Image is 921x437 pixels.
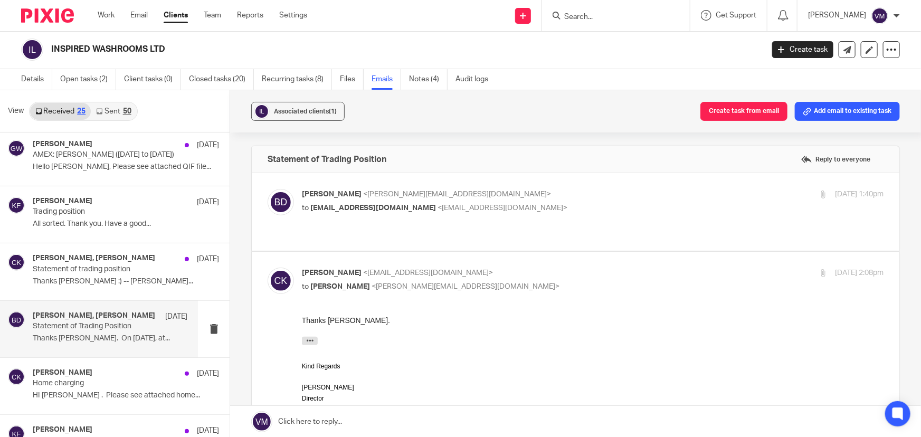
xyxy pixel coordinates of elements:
p: [DATE] [197,425,219,436]
img: svg%3E [8,140,25,157]
span: <[PERSON_NAME][EMAIL_ADDRESS][DOMAIN_NAME]> [372,283,559,290]
a: Files [340,69,364,90]
a: Received25 [30,103,91,120]
img: Screenshot 2022-05-05 at 15.05.06.png [53,131,246,325]
p: Statement of trading position [33,265,182,274]
span: Get Support [716,12,756,19]
a: Notes (4) [409,69,448,90]
input: Search [563,13,658,22]
a: Clients [164,10,188,21]
p: [DATE] 1:40pm [835,189,884,200]
span: <[PERSON_NAME][EMAIL_ADDRESS][DOMAIN_NAME]> [363,191,551,198]
span: [PERSON_NAME] [302,269,362,277]
a: Team [204,10,221,21]
div: 25 [77,108,86,115]
span: to [302,283,309,290]
a: Sent50 [91,103,136,120]
img: svg%3E [8,368,25,385]
h4: [PERSON_NAME] [33,425,92,434]
a: Audit logs [455,69,496,90]
a: Settings [279,10,307,21]
p: Trading position [33,207,182,216]
a: Create task [772,41,833,58]
span: [PERSON_NAME] [302,191,362,198]
span: <[EMAIL_ADDRESS][DOMAIN_NAME]> [363,269,493,277]
span: [PERSON_NAME] [310,283,370,290]
a: Emails [372,69,401,90]
img: svg%3E [871,7,888,24]
p: Thanks [PERSON_NAME] :) -- [PERSON_NAME]... [33,277,219,286]
img: svg%3E [8,197,25,214]
img: Pixie [21,8,74,23]
p: [DATE] [197,197,219,207]
div: 50 [123,108,131,115]
p: Thanks [PERSON_NAME]. On [DATE], at... [33,334,187,343]
p: AMEX: [PERSON_NAME] ([DATE] to [DATE]) [33,150,182,159]
button: Associated clients(1) [251,102,345,121]
h4: [PERSON_NAME] [33,368,92,377]
img: svg%3E [268,268,294,294]
h4: Statement of Trading Position [268,154,386,165]
span: (1) [329,108,337,115]
a: Open tasks (2) [60,69,116,90]
span: View [8,106,24,117]
a: Email [130,10,148,21]
p: Hello [PERSON_NAME], Please see attached QIF file... [33,163,219,172]
p: [PERSON_NAME] [808,10,866,21]
p: [DATE] [197,140,219,150]
a: Recurring tasks (8) [262,69,332,90]
p: All sorted. Thank you. Have a good... [33,220,219,229]
a: Work [98,10,115,21]
span: <[EMAIL_ADDRESS][DOMAIN_NAME]> [438,204,567,212]
h4: [PERSON_NAME] [33,140,92,149]
span: to [302,204,309,212]
img: svg%3E [21,39,43,61]
h2: INSPIRED WASHROOMS LTD [51,44,615,55]
p: Home charging [33,379,182,388]
img: svg%3E [8,254,25,271]
span: Associated clients [274,108,337,115]
h4: [PERSON_NAME], [PERSON_NAME] [33,311,155,320]
h4: [PERSON_NAME] [33,197,92,206]
p: HI [PERSON_NAME] . Please see attached home... [33,391,219,400]
h4: [PERSON_NAME], [PERSON_NAME] [33,254,155,263]
button: Create task from email [700,102,787,121]
a: Reports [237,10,263,21]
span: [EMAIL_ADDRESS][DOMAIN_NAME] [310,204,436,212]
p: Statement of Trading Position [33,322,157,331]
p: [DATE] [197,254,219,264]
img: svg%3E [254,103,270,119]
a: Client tasks (0) [124,69,181,90]
p: [DATE] [165,311,187,322]
img: svg%3E [268,189,294,215]
label: Reply to everyone [799,151,873,167]
a: Closed tasks (20) [189,69,254,90]
p: [DATE] [197,368,219,379]
img: svg%3E [8,311,25,328]
button: Add email to existing task [795,102,900,121]
a: Details [21,69,52,90]
p: [DATE] 2:08pm [835,268,884,279]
